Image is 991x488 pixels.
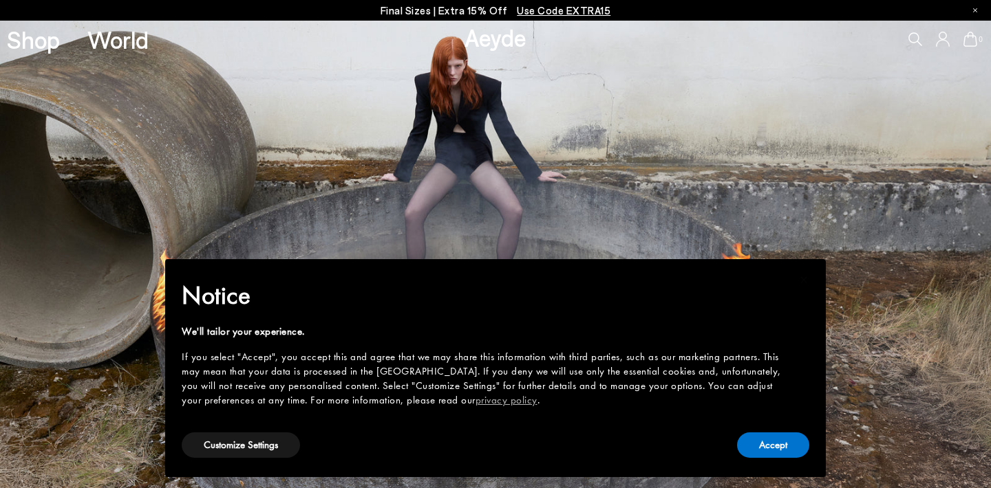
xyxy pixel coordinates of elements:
[476,393,537,407] a: privacy policy
[517,4,610,16] span: Navigate to /collections/ss25-final-sizes
[465,23,526,52] a: Aeyde
[381,2,611,19] p: Final Sizes | Extra 15% Off
[787,263,820,296] button: Close this notice
[182,278,787,313] h2: Notice
[963,32,977,47] a: 0
[182,432,300,458] button: Customize Settings
[182,350,787,408] div: If you select "Accept", you accept this and agree that we may share this information with third p...
[977,36,984,43] span: 0
[182,324,787,339] div: We'll tailor your experience.
[87,27,149,52] a: World
[7,27,60,52] a: Shop
[800,269,809,290] span: ×
[737,432,809,458] button: Accept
